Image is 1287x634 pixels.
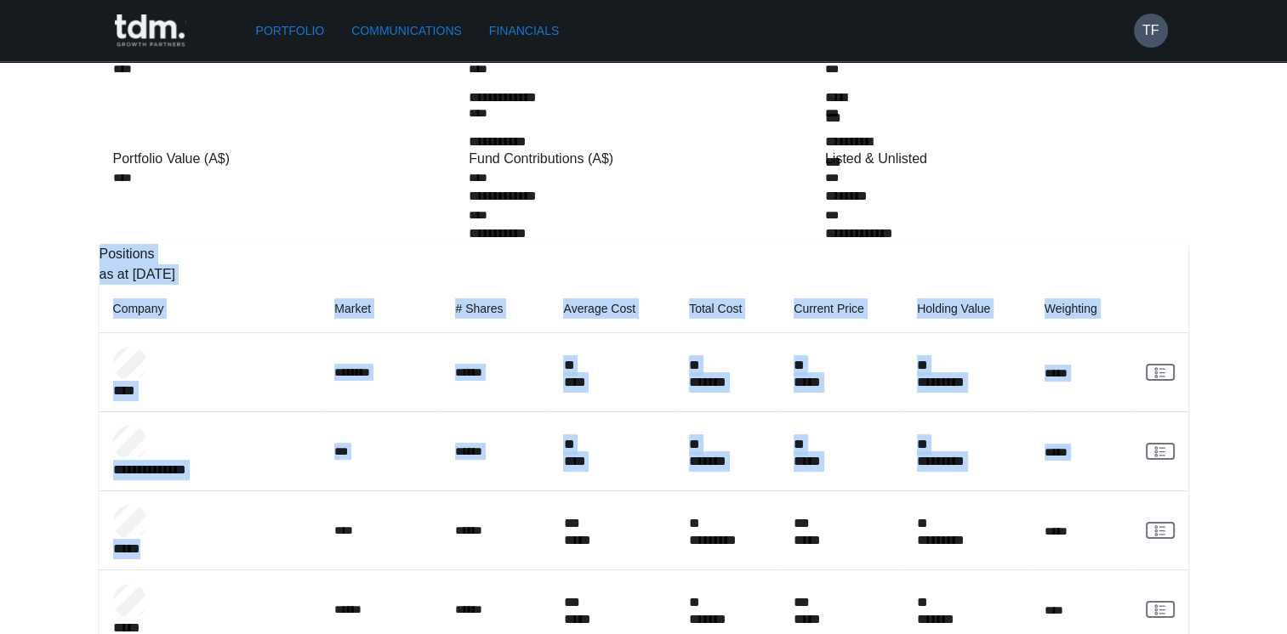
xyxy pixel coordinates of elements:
[113,149,463,169] div: Portfolio Value (A$)
[100,244,1188,264] p: Positions
[249,15,332,47] a: Portfolio
[825,149,1175,169] div: Listed & Unlisted
[1146,364,1175,381] a: View Client Communications
[903,285,1031,333] th: Holding Value
[100,264,1188,285] p: as at [DATE]
[345,15,469,47] a: Communications
[1155,446,1165,456] g: rgba(16, 24, 40, 0.6
[1146,443,1175,460] a: View Client Communications
[1146,601,1175,618] a: View Client Communications
[550,285,675,333] th: Average Cost
[441,285,550,333] th: # Shares
[321,285,441,333] th: Market
[1155,604,1165,614] g: rgba(16, 24, 40, 0.6
[469,149,818,169] div: Fund Contributions (A$)
[482,15,566,47] a: Financials
[1155,367,1165,376] g: rgba(16, 24, 40, 0.6
[1146,522,1175,539] a: View Client Communications
[675,285,780,333] th: Total Cost
[780,285,903,333] th: Current Price
[1031,285,1132,333] th: Weighting
[1134,14,1168,48] button: TF
[1142,20,1159,41] h6: TF
[100,285,322,333] th: Company
[1155,525,1165,535] g: rgba(16, 24, 40, 0.6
